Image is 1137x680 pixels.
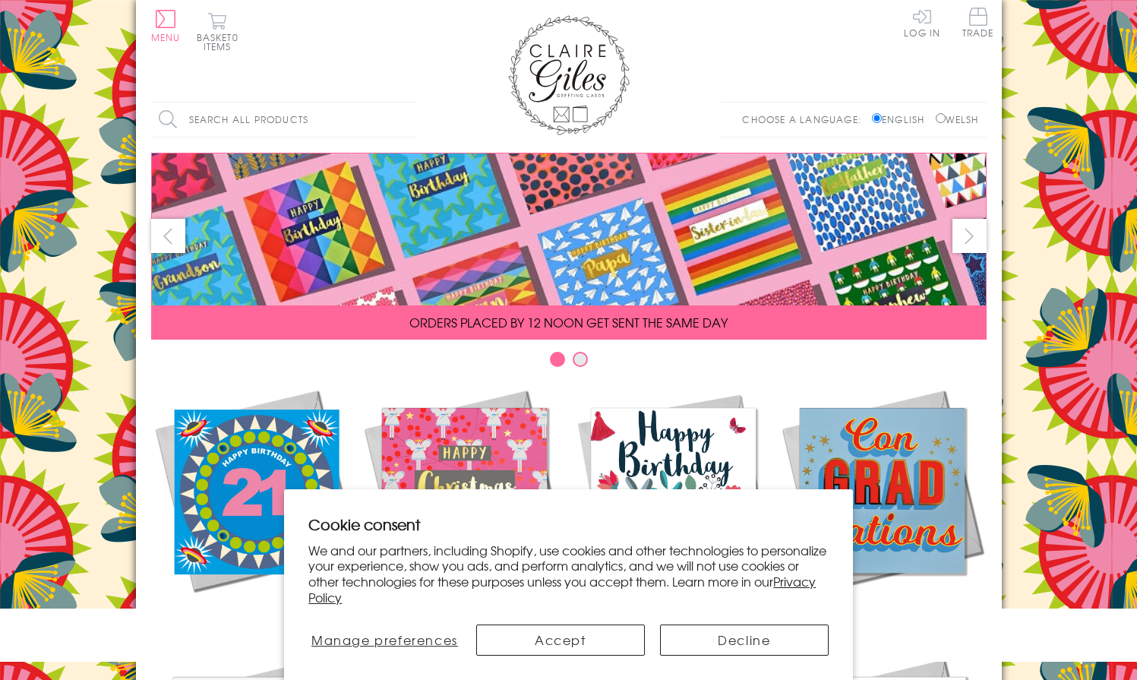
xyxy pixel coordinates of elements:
[508,15,630,135] img: Claire Giles Greetings Cards
[308,514,829,535] h2: Cookie consent
[550,352,565,367] button: Carousel Page 1 (Current Slide)
[573,352,588,367] button: Carousel Page 2
[151,10,181,42] button: Menu
[151,351,987,375] div: Carousel Pagination
[308,572,816,606] a: Privacy Policy
[308,542,829,606] p: We and our partners, including Shopify, use cookies and other technologies to personalize your ex...
[402,103,417,137] input: Search
[151,103,417,137] input: Search all products
[204,30,238,53] span: 0 items
[205,606,305,625] span: New Releases
[952,219,987,253] button: next
[360,386,569,625] a: Christmas
[151,30,181,44] span: Menu
[843,606,921,625] span: Academic
[569,386,778,625] a: Birthdays
[311,631,458,649] span: Manage preferences
[936,112,979,126] label: Welsh
[742,112,869,126] p: Choose a language:
[660,625,829,656] button: Decline
[872,113,882,123] input: English
[936,113,946,123] input: Welsh
[308,625,460,656] button: Manage preferences
[476,625,645,656] button: Accept
[778,386,987,625] a: Academic
[904,8,940,37] a: Log In
[151,386,360,625] a: New Releases
[151,219,185,253] button: prev
[409,313,728,331] span: ORDERS PLACED BY 12 NOON GET SENT THE SAME DAY
[197,12,238,51] button: Basket0 items
[872,112,932,126] label: English
[962,8,994,37] span: Trade
[962,8,994,40] a: Trade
